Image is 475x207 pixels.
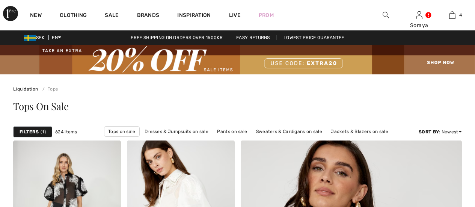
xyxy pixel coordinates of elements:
[252,127,326,136] a: Sweaters & Cardigans on sale
[403,21,436,29] div: Soraya
[141,127,212,136] a: Dresses & Jumpsuits on sale
[52,35,61,40] span: EN
[24,35,36,41] img: Swedish Frona
[60,12,87,20] a: Clothing
[20,128,39,135] strong: Filters
[13,100,68,113] span: Tops On Sale
[30,12,42,20] a: New
[383,11,389,20] img: search the website
[125,35,229,40] a: Free shipping on orders over 1500kr
[243,137,291,147] a: Outerwear on sale
[416,11,422,18] a: Sign In
[436,11,469,20] a: 4
[39,86,58,92] a: Tops
[41,128,46,135] span: 1
[105,12,119,20] a: Sale
[205,137,242,147] a: Skirts on sale
[259,11,274,19] a: Prom
[419,128,462,135] div: : Newest
[419,129,439,134] strong: Sort By
[104,126,140,137] a: Tops on sale
[55,128,77,135] span: 624 items
[24,35,47,40] span: SEK
[229,11,241,19] a: Live
[327,127,392,136] a: Jackets & Blazers on sale
[459,12,462,18] span: 4
[177,12,211,20] span: Inspiration
[3,6,18,21] img: 1ère Avenue
[230,35,276,40] a: Easy Returns
[427,151,467,169] iframe: Opens a widget where you can chat to one of our agents
[449,11,455,20] img: My Bag
[277,35,350,40] a: Lowest Price Guarantee
[13,86,38,92] a: Liquidation
[137,12,160,20] a: Brands
[416,11,422,20] img: My Info
[213,127,251,136] a: Pants on sale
